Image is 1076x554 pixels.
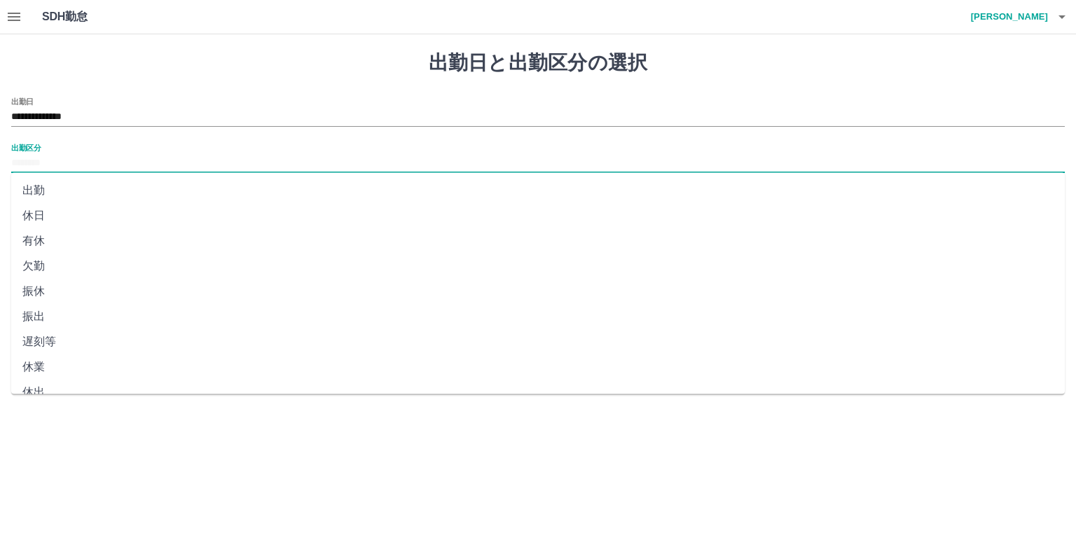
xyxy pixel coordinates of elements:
[11,254,1065,279] li: 欠勤
[11,142,41,153] label: 出勤区分
[11,228,1065,254] li: 有休
[11,354,1065,380] li: 休業
[11,203,1065,228] li: 休日
[11,380,1065,405] li: 休出
[11,51,1065,75] h1: 出勤日と出勤区分の選択
[11,178,1065,203] li: 出勤
[11,304,1065,329] li: 振出
[11,329,1065,354] li: 遅刻等
[11,96,34,106] label: 出勤日
[11,279,1065,304] li: 振休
